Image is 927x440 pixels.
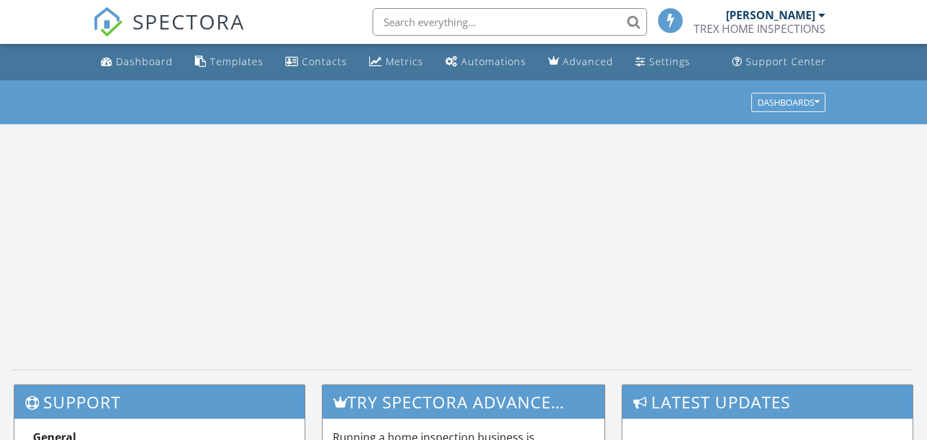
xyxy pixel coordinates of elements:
[280,49,353,75] a: Contacts
[694,22,825,36] div: TREX HOME INSPECTIONS
[563,55,613,68] div: Advanced
[622,385,913,419] h3: Latest Updates
[727,49,832,75] a: Support Center
[726,8,815,22] div: [PERSON_NAME]
[461,55,526,68] div: Automations
[543,49,619,75] a: Advanced
[373,8,647,36] input: Search everything...
[95,49,178,75] a: Dashboard
[364,49,429,75] a: Metrics
[440,49,532,75] a: Automations (Basic)
[302,55,347,68] div: Contacts
[758,97,819,107] div: Dashboards
[14,385,305,419] h3: Support
[751,93,825,112] button: Dashboards
[116,55,173,68] div: Dashboard
[630,49,696,75] a: Settings
[210,55,263,68] div: Templates
[189,49,269,75] a: Templates
[386,55,423,68] div: Metrics
[649,55,690,68] div: Settings
[322,385,605,419] h3: Try spectora advanced [DATE]
[93,19,245,47] a: SPECTORA
[746,55,826,68] div: Support Center
[132,7,245,36] span: SPECTORA
[93,7,123,37] img: The Best Home Inspection Software - Spectora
